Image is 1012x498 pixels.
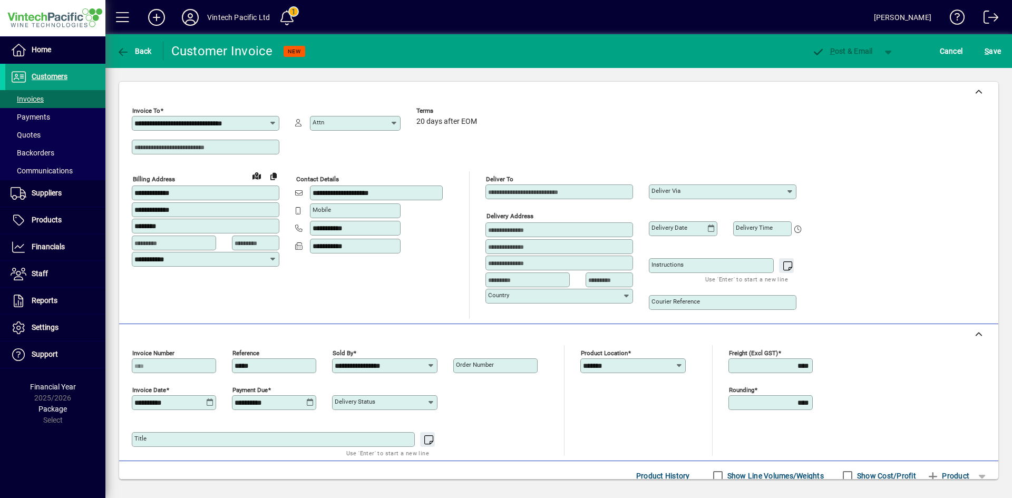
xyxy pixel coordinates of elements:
span: ave [985,43,1001,60]
mat-label: Rounding [729,386,754,394]
span: Backorders [11,149,54,157]
span: Product [927,467,969,484]
span: Home [32,45,51,54]
a: Products [5,207,105,233]
a: Payments [5,108,105,126]
a: Backorders [5,144,105,162]
mat-label: Instructions [651,261,684,268]
a: View on map [248,167,265,184]
mat-label: Title [134,435,147,442]
span: Quotes [11,131,41,139]
span: Financials [32,242,65,251]
mat-label: Reference [232,349,259,357]
span: Communications [11,167,73,175]
a: Staff [5,261,105,287]
a: Logout [976,2,999,36]
a: Quotes [5,126,105,144]
button: Profile [173,8,207,27]
span: Product History [636,467,690,484]
span: S [985,47,989,55]
mat-label: Attn [313,119,324,126]
button: Cancel [937,42,966,61]
mat-hint: Use 'Enter' to start a new line [705,273,788,285]
mat-label: Order number [456,361,494,368]
a: Support [5,341,105,368]
mat-hint: Use 'Enter' to start a new line [346,447,429,459]
span: ost & Email [812,47,873,55]
mat-label: Invoice number [132,349,174,357]
a: Invoices [5,90,105,108]
mat-label: Invoice To [132,107,160,114]
mat-label: Mobile [313,206,331,213]
span: Suppliers [32,189,62,197]
app-page-header-button: Back [105,42,163,61]
mat-label: Deliver To [486,175,513,183]
a: Knowledge Base [942,2,965,36]
mat-label: Country [488,291,509,299]
div: [PERSON_NAME] [874,9,931,26]
span: Reports [32,296,57,305]
label: Show Cost/Profit [855,471,916,481]
mat-label: Courier Reference [651,298,700,305]
a: Suppliers [5,180,105,207]
mat-label: Delivery time [736,224,773,231]
a: Financials [5,234,105,260]
span: Invoices [11,95,44,103]
div: Customer Invoice [171,43,273,60]
span: 20 days after EOM [416,118,477,126]
span: P [830,47,835,55]
span: Staff [32,269,48,278]
button: Back [114,42,154,61]
mat-label: Payment due [232,386,268,394]
button: Copy to Delivery address [265,168,282,184]
mat-label: Deliver via [651,187,680,194]
a: Home [5,37,105,63]
mat-label: Product location [581,349,628,357]
span: Package [38,405,67,413]
button: Save [982,42,1004,61]
span: NEW [288,48,301,55]
span: Settings [32,323,59,331]
mat-label: Delivery status [335,398,375,405]
label: Show Line Volumes/Weights [725,471,824,481]
span: Cancel [940,43,963,60]
span: Financial Year [30,383,76,391]
span: Customers [32,72,67,81]
mat-label: Delivery date [651,224,687,231]
button: Product [921,466,975,485]
span: Products [32,216,62,224]
a: Communications [5,162,105,180]
div: Vintech Pacific Ltd [207,9,270,26]
button: Post & Email [806,42,878,61]
a: Settings [5,315,105,341]
span: Terms [416,108,480,114]
a: Reports [5,288,105,314]
button: Add [140,8,173,27]
button: Product History [632,466,694,485]
mat-label: Freight (excl GST) [729,349,778,357]
span: Back [116,47,152,55]
mat-label: Sold by [333,349,353,357]
span: Payments [11,113,50,121]
mat-label: Invoice date [132,386,166,394]
span: Support [32,350,58,358]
